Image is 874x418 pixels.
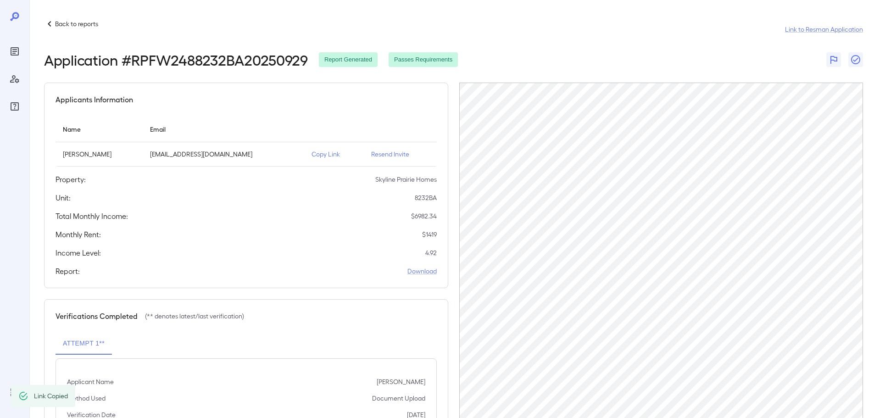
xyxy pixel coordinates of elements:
[56,174,86,185] h5: Property:
[56,229,101,240] h5: Monthly Rent:
[7,72,22,86] div: Manage Users
[7,385,22,400] div: Log Out
[319,56,378,64] span: Report Generated
[848,52,863,67] button: Close Report
[407,267,437,276] a: Download
[56,192,71,203] h5: Unit:
[826,52,841,67] button: Flag Report
[7,99,22,114] div: FAQ
[785,25,863,34] a: Link to Resman Application
[56,211,128,222] h5: Total Monthly Income:
[425,248,437,257] p: 4.92
[56,333,112,355] button: Attempt 1**
[56,247,101,258] h5: Income Level:
[411,212,437,221] p: $ 6982.34
[312,150,356,159] p: Copy Link
[63,150,135,159] p: [PERSON_NAME]
[415,193,437,202] p: 8232BA
[375,175,437,184] p: Skyline Prairie Homes
[422,230,437,239] p: $ 1419
[34,388,68,404] div: Link Copied
[56,311,138,322] h5: Verifications Completed
[56,116,437,167] table: simple table
[67,377,114,386] p: Applicant Name
[150,150,297,159] p: [EMAIL_ADDRESS][DOMAIN_NAME]
[55,19,98,28] p: Back to reports
[143,116,304,142] th: Email
[389,56,458,64] span: Passes Requirements
[372,394,425,403] p: Document Upload
[7,44,22,59] div: Reports
[44,51,308,68] h2: Application # RPFW2488232BA20250929
[145,312,244,321] p: (** denotes latest/last verification)
[67,394,106,403] p: Method Used
[371,150,429,159] p: Resend Invite
[56,266,80,277] h5: Report:
[56,116,143,142] th: Name
[377,377,425,386] p: [PERSON_NAME]
[56,94,133,105] h5: Applicants Information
